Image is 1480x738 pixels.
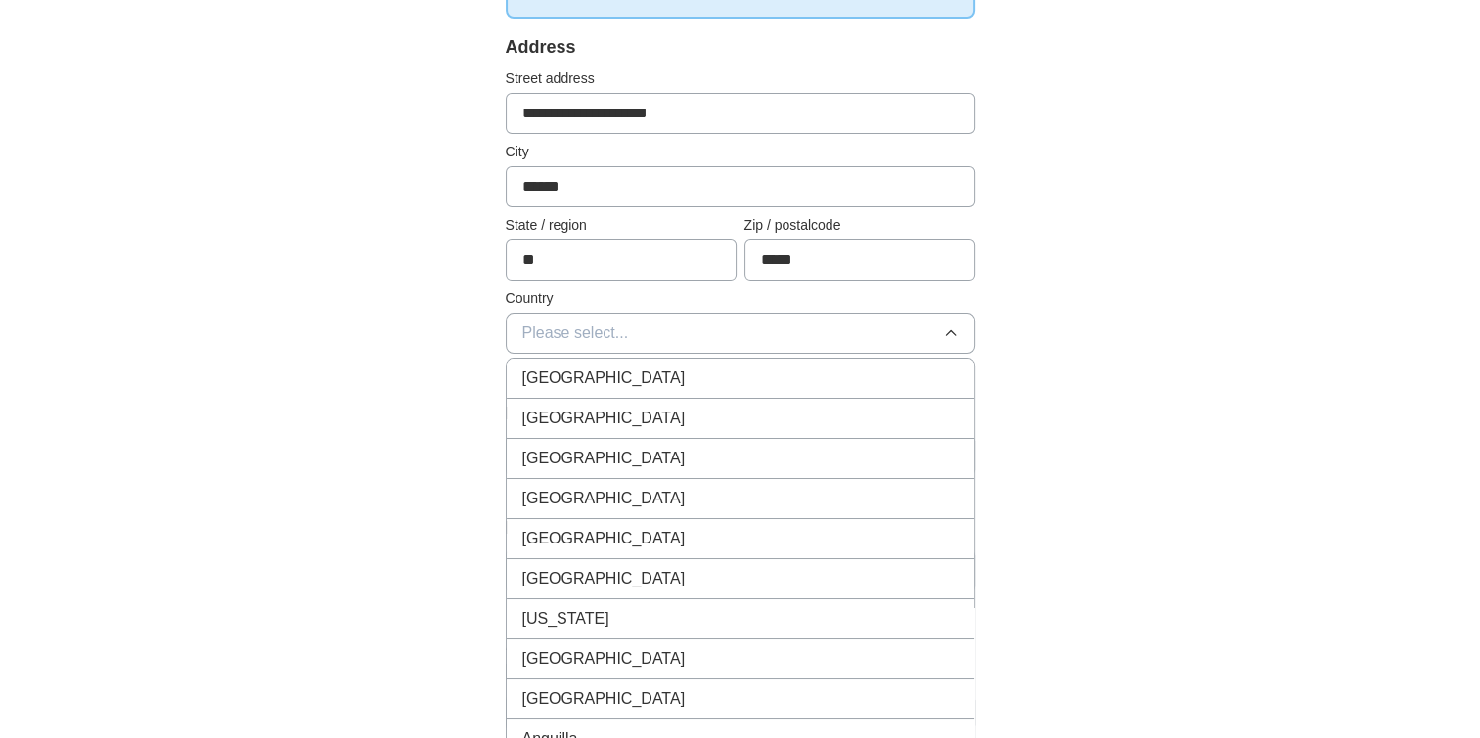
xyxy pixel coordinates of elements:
[522,527,686,550] span: [GEOGRAPHIC_DATA]
[522,567,686,590] span: [GEOGRAPHIC_DATA]
[522,322,629,345] span: Please select...
[506,68,975,89] label: Street address
[506,288,975,309] label: Country
[506,313,975,354] button: Please select...
[744,215,975,236] label: Zip / postalcode
[522,447,686,470] span: [GEOGRAPHIC_DATA]
[522,487,686,510] span: [GEOGRAPHIC_DATA]
[506,215,737,236] label: State / region
[506,34,975,61] div: Address
[522,367,686,390] span: [GEOGRAPHIC_DATA]
[522,687,686,711] span: [GEOGRAPHIC_DATA]
[522,407,686,430] span: [GEOGRAPHIC_DATA]
[506,142,975,162] label: City
[522,607,609,630] span: [US_STATE]
[522,647,686,671] span: [GEOGRAPHIC_DATA]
